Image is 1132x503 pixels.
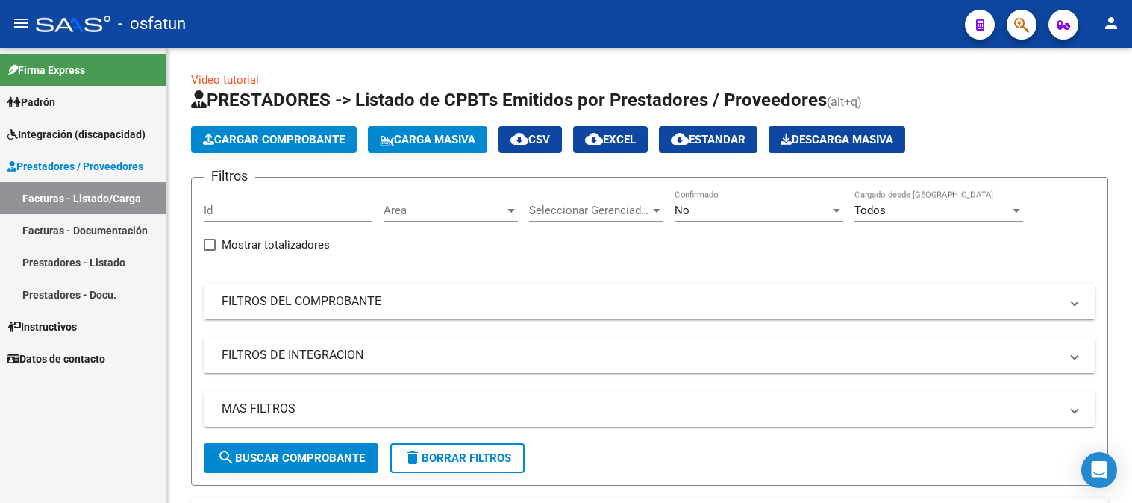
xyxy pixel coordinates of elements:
[659,126,757,153] button: Estandar
[1081,452,1117,488] div: Open Intercom Messenger
[204,166,255,187] h3: Filtros
[222,293,1060,310] mat-panel-title: FILTROS DEL COMPROBANTE
[7,94,55,110] span: Padrón
[118,7,186,40] span: - osfatun
[204,284,1095,319] mat-expansion-panel-header: FILTROS DEL COMPROBANTE
[827,95,862,109] span: (alt+q)
[222,401,1060,417] mat-panel-title: MAS FILTROS
[204,443,378,473] button: Buscar Comprobante
[204,391,1095,427] mat-expansion-panel-header: MAS FILTROS
[573,126,648,153] button: EXCEL
[781,133,893,146] span: Descarga Masiva
[7,62,85,78] span: Firma Express
[404,452,511,465] span: Borrar Filtros
[769,126,905,153] app-download-masive: Descarga masiva de comprobantes (adjuntos)
[1102,14,1120,32] mat-icon: person
[529,204,650,217] span: Seleccionar Gerenciador
[12,14,30,32] mat-icon: menu
[585,130,603,148] mat-icon: cloud_download
[671,133,745,146] span: Estandar
[510,130,528,148] mat-icon: cloud_download
[854,204,886,217] span: Todos
[204,337,1095,373] mat-expansion-panel-header: FILTROS DE INTEGRACION
[191,126,357,153] button: Cargar Comprobante
[222,347,1060,363] mat-panel-title: FILTROS DE INTEGRACION
[384,204,504,217] span: Area
[7,126,146,143] span: Integración (discapacidad)
[222,236,330,254] span: Mostrar totalizadores
[7,351,105,367] span: Datos de contacto
[498,126,562,153] button: CSV
[368,126,487,153] button: Carga Masiva
[769,126,905,153] button: Descarga Masiva
[380,133,475,146] span: Carga Masiva
[191,73,259,87] a: Video tutorial
[404,449,422,466] mat-icon: delete
[7,158,143,175] span: Prestadores / Proveedores
[217,449,235,466] mat-icon: search
[510,133,550,146] span: CSV
[217,452,365,465] span: Buscar Comprobante
[675,204,689,217] span: No
[203,133,345,146] span: Cargar Comprobante
[390,443,525,473] button: Borrar Filtros
[191,90,827,110] span: PRESTADORES -> Listado de CPBTs Emitidos por Prestadores / Proveedores
[671,130,689,148] mat-icon: cloud_download
[7,319,77,335] span: Instructivos
[585,133,636,146] span: EXCEL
